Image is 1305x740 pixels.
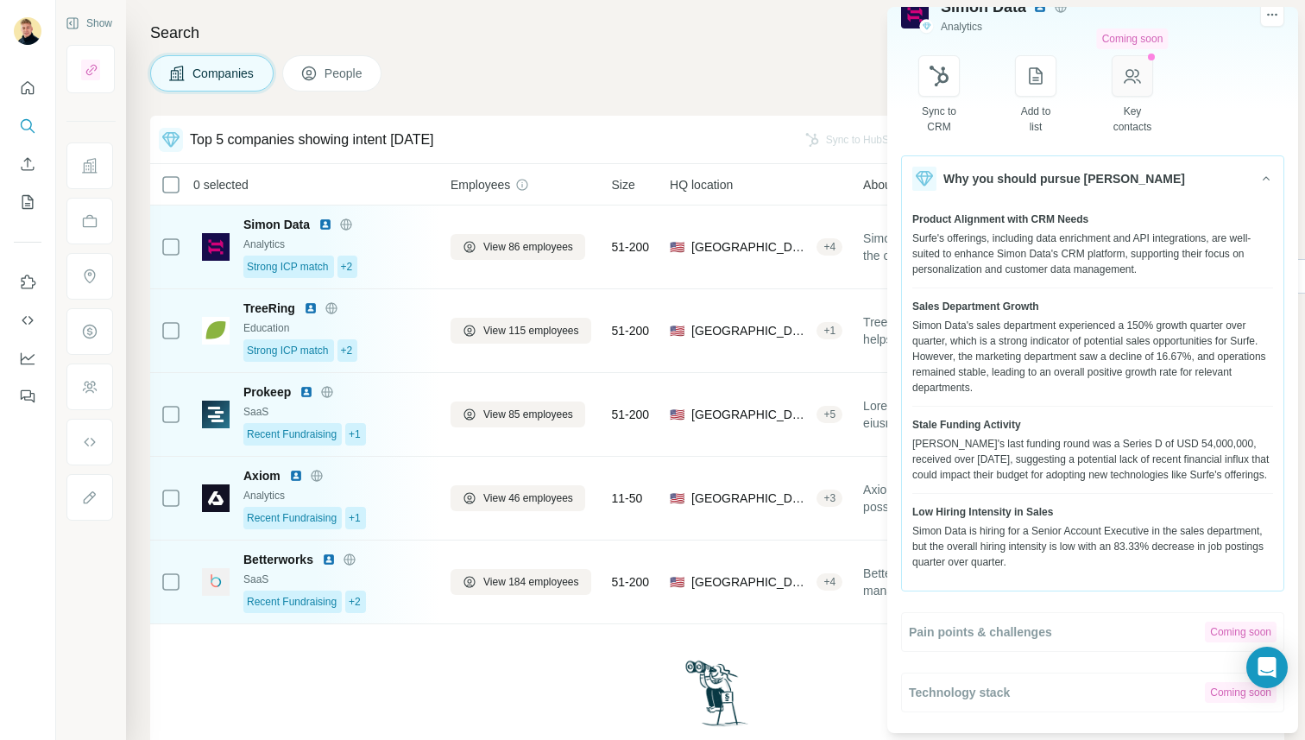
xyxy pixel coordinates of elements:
[902,613,1283,651] button: Pain points & challengesComing soon
[243,216,310,233] span: Simon Data
[863,176,895,193] span: About
[912,318,1273,395] div: Simon Data's sales department experienced a 150% growth quarter over quarter, which is a strong i...
[247,594,337,610] span: Recent Fundraising
[919,104,960,135] div: Sync to CRM
[816,490,842,506] div: + 3
[863,397,1119,432] span: Loremip do si Ametc Adipis elit seddo eiusmodtempo inc utla etdolo ma aliqua en admini ven quisno...
[243,383,291,401] span: Prokeep
[451,485,585,511] button: View 46 employees
[670,238,684,256] span: 🇺🇸
[483,323,579,338] span: View 115 employees
[612,238,650,256] span: 51-200
[54,10,124,36] button: Show
[14,149,41,180] button: Enrich CSV
[1097,28,1169,49] div: Coming soon
[14,111,41,142] button: Search
[816,574,842,590] div: + 4
[902,156,1283,201] button: Why you should pursue [PERSON_NAME]
[349,510,361,526] span: +1
[612,573,650,591] span: 51-200
[691,490,810,507] span: [GEOGRAPHIC_DATA], [US_STATE]
[816,323,842,338] div: + 1
[483,574,579,590] span: View 184 employees
[247,427,337,442] span: Recent Fundraising
[863,313,1119,348] span: Treering, a Silicon Valley-based tech company, helps people preserve and celebrate their memories...
[483,407,573,422] span: View 85 employees
[1205,622,1277,642] div: Coming soon
[202,484,230,512] img: Logo of Axiom
[612,176,635,193] span: Size
[289,469,303,483] img: LinkedIn logo
[341,259,353,275] span: +2
[451,234,585,260] button: View 86 employees
[202,568,230,596] img: Logo of Betterworks
[670,573,684,591] span: 🇺🇸
[14,343,41,374] button: Dashboard
[451,318,591,344] button: View 115 employees
[243,467,281,484] span: Axiom
[247,343,329,358] span: Strong ICP match
[691,406,810,423] span: [GEOGRAPHIC_DATA], [US_STATE]
[912,212,1088,227] span: Product Alignment with CRM Needs
[150,21,1284,45] h4: Search
[909,684,1010,701] span: Technology stack
[863,565,1119,599] span: Betterworks is the intelligent performance management solution that empowers your people to reach...
[202,401,230,428] img: Logo of Prokeep
[14,267,41,298] button: Use Surfe on LinkedIn
[202,233,230,261] img: Logo of Simon Data
[670,406,684,423] span: 🇺🇸
[318,218,332,231] img: LinkedIn logo
[483,239,573,255] span: View 86 employees
[912,299,1039,314] span: Sales Department Growth
[14,73,41,104] button: Quick start
[299,385,313,399] img: LinkedIn logo
[863,230,1119,264] span: Simon Data empowers marketing teams with the only Customer Data Platform (CDP) purpose-built to i...
[691,573,810,591] span: [GEOGRAPHIC_DATA], [US_STATE]
[863,481,1119,515] span: Axiom captures 100% of your data for every possible need: o11y, security, analytics, and new insi...
[612,322,650,339] span: 51-200
[909,623,1052,641] span: Pain points & challenges
[325,65,364,82] span: People
[912,417,1021,433] span: Stale Funding Activity
[902,674,1283,712] button: Technology stackComing soon
[670,490,684,507] span: 🇺🇸
[943,170,1185,187] span: Why you should pursue [PERSON_NAME]
[14,381,41,412] button: Feedback
[193,176,249,193] span: 0 selected
[1205,682,1277,703] div: Coming soon
[901,1,929,28] img: Logo of Simon Data
[243,237,430,252] div: Analytics
[816,239,842,255] div: + 4
[691,322,810,339] span: [GEOGRAPHIC_DATA], [US_STATE]
[451,176,510,193] span: Employees
[912,436,1273,483] div: [PERSON_NAME]'s last funding round was a Series D of USD 54,000,000, received over [DATE], sugges...
[341,343,353,358] span: +2
[322,553,336,566] img: LinkedIn logo
[202,317,230,345] img: Logo of TreeRing
[349,594,361,610] span: +2
[483,490,573,506] span: View 46 employees
[816,407,842,422] div: + 5
[451,569,591,595] button: View 184 employees
[243,300,295,317] span: TreeRing
[670,176,733,193] span: HQ location
[670,322,684,339] span: 🇺🇸
[247,259,329,275] span: Strong ICP match
[451,402,585,427] button: View 85 employees
[612,406,650,423] span: 51-200
[14,305,41,336] button: Use Surfe API
[912,523,1273,570] div: Simon Data is hiring for a Senior Account Executive in the sales department, but the overall hiri...
[243,572,430,587] div: SaaS
[243,404,430,420] div: SaaS
[941,19,1248,35] div: Analytics
[14,187,41,218] button: My lists
[1113,104,1153,135] div: Key contacts
[912,504,1053,520] span: Low Hiring Intensity in Sales
[192,65,255,82] span: Companies
[243,488,430,503] div: Analytics
[349,427,361,442] span: +1
[304,301,318,315] img: LinkedIn logo
[243,320,430,336] div: Education
[612,490,643,507] span: 11-50
[1016,104,1056,135] div: Add to list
